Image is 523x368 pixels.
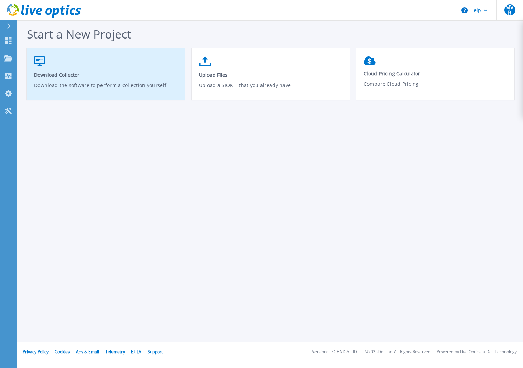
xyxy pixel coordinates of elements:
a: Privacy Policy [23,349,49,355]
a: Cloud Pricing CalculatorCompare Cloud Pricing [356,53,514,101]
li: Powered by Live Optics, a Dell Technology [437,350,517,354]
span: Cloud Pricing Calculator [364,70,508,77]
a: EULA [131,349,141,355]
span: Upload Files [199,72,343,78]
li: Version: [TECHNICAL_ID] [312,350,359,354]
span: Download Collector [34,72,178,78]
a: Download CollectorDownload the software to perform a collection yourself [27,53,185,102]
a: Telemetry [105,349,125,355]
span: MVR [504,4,515,15]
p: Compare Cloud Pricing [364,80,508,96]
p: Download the software to perform a collection yourself [34,82,178,97]
p: Upload a SIOKIT that you already have [199,82,343,97]
a: Upload FilesUpload a SIOKIT that you already have [192,53,350,102]
a: Ads & Email [76,349,99,355]
span: Start a New Project [27,26,131,42]
li: © 2025 Dell Inc. All Rights Reserved [365,350,430,354]
a: Cookies [55,349,70,355]
a: Support [148,349,163,355]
